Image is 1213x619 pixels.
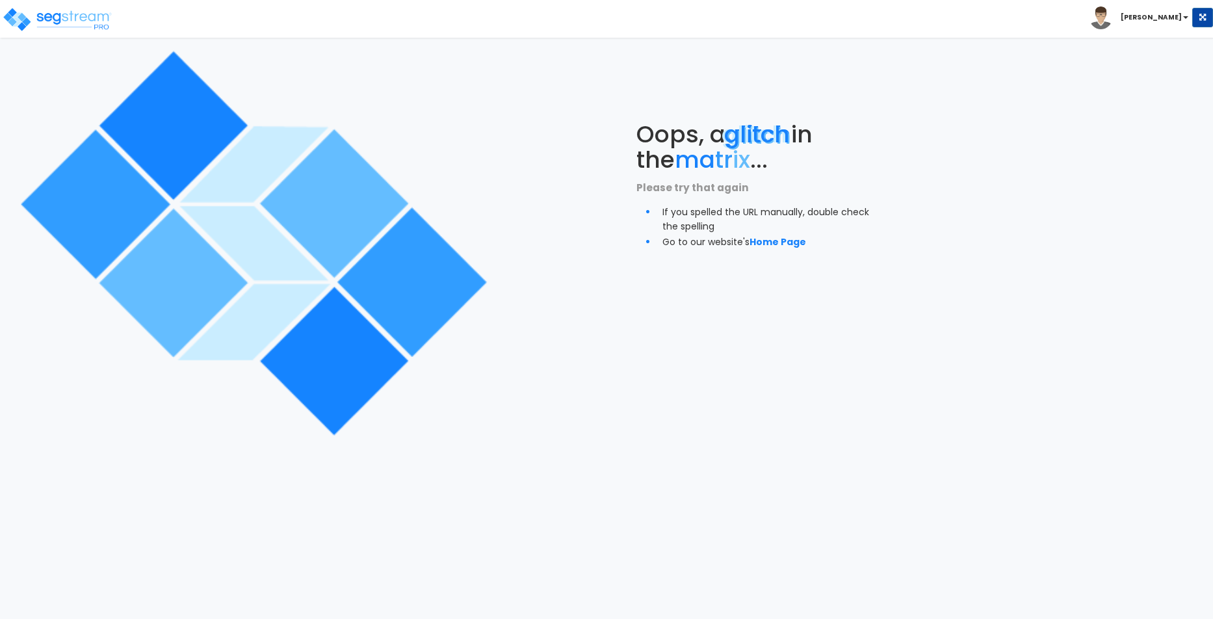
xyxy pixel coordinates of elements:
b: [PERSON_NAME] [1121,12,1182,22]
img: avatar.png [1089,7,1112,29]
span: glitch [725,118,791,151]
p: Please try that again [636,179,880,196]
li: Go to our website's [662,233,880,250]
span: tr [715,143,733,176]
li: If you spelled the URL manually, double check the spelling [662,203,880,233]
img: logo_pro_r.png [2,7,112,33]
a: Home Page [750,235,806,248]
span: Oops, a in the ... [636,118,813,177]
span: ma [675,143,715,176]
span: ix [733,143,750,176]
